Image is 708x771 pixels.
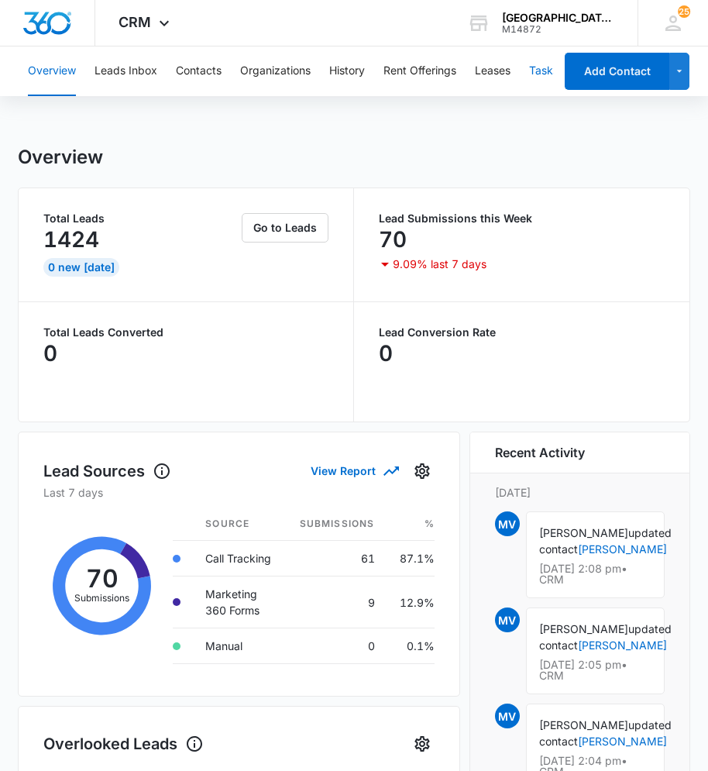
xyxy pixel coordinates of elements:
[495,704,520,728] span: MV
[176,46,222,96] button: Contacts
[193,628,287,664] td: Manual
[43,327,328,338] p: Total Leads Converted
[43,484,435,501] p: Last 7 days
[379,341,393,366] p: 0
[539,718,628,731] span: [PERSON_NAME]
[502,12,615,24] div: account name
[565,53,669,90] button: Add Contact
[410,459,435,484] button: Settings
[495,608,520,632] span: MV
[287,628,387,664] td: 0
[502,24,615,35] div: account id
[28,46,76,96] button: Overview
[193,541,287,577] td: Call Tracking
[329,46,365,96] button: History
[193,577,287,628] td: Marketing 360 Forms
[393,259,486,270] p: 9.09% last 7 days
[678,5,690,18] div: notifications count
[379,227,407,252] p: 70
[475,46,510,96] button: Leases
[387,628,435,664] td: 0.1%
[383,46,456,96] button: Rent Offerings
[242,221,328,234] a: Go to Leads
[43,213,239,224] p: Total Leads
[578,735,667,748] a: [PERSON_NAME]
[387,541,435,577] td: 87.1%
[387,508,435,541] th: %
[495,511,520,536] span: MV
[495,484,665,501] p: [DATE]
[287,508,387,541] th: Submissions
[578,542,667,556] a: [PERSON_NAME]
[539,659,651,681] p: [DATE] 2:05 pm • CRM
[495,443,585,462] h6: Recent Activity
[43,341,57,366] p: 0
[539,526,628,539] span: [PERSON_NAME]
[242,213,328,243] button: Go to Leads
[410,731,435,756] button: Settings
[311,457,397,484] button: View Report
[43,258,119,277] div: 0 New [DATE]
[379,213,665,224] p: Lead Submissions this Week
[18,146,103,169] h1: Overview
[287,577,387,628] td: 9
[43,227,99,252] p: 1424
[387,577,435,628] td: 12.9%
[119,14,151,30] span: CRM
[529,46,558,96] button: Tasks
[379,327,665,338] p: Lead Conversion Rate
[287,541,387,577] td: 61
[578,638,667,652] a: [PERSON_NAME]
[539,563,651,585] p: [DATE] 2:08 pm • CRM
[539,622,628,635] span: [PERSON_NAME]
[95,46,157,96] button: Leads Inbox
[43,732,204,756] h1: Overlooked Leads
[193,508,287,541] th: Source
[678,5,690,18] span: 25
[43,460,171,483] h1: Lead Sources
[240,46,311,96] button: Organizations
